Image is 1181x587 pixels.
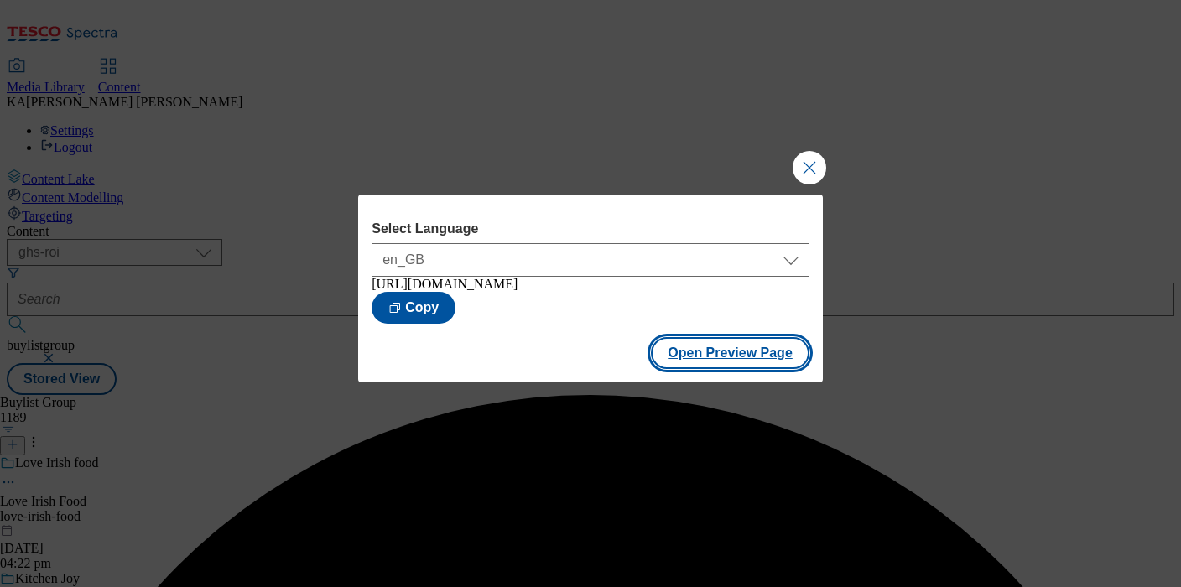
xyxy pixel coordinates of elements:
[358,195,823,382] div: Modal
[793,151,826,184] button: Close Modal
[651,337,809,369] button: Open Preview Page
[372,221,809,236] label: Select Language
[372,292,455,324] button: Copy
[372,277,809,292] div: [URL][DOMAIN_NAME]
